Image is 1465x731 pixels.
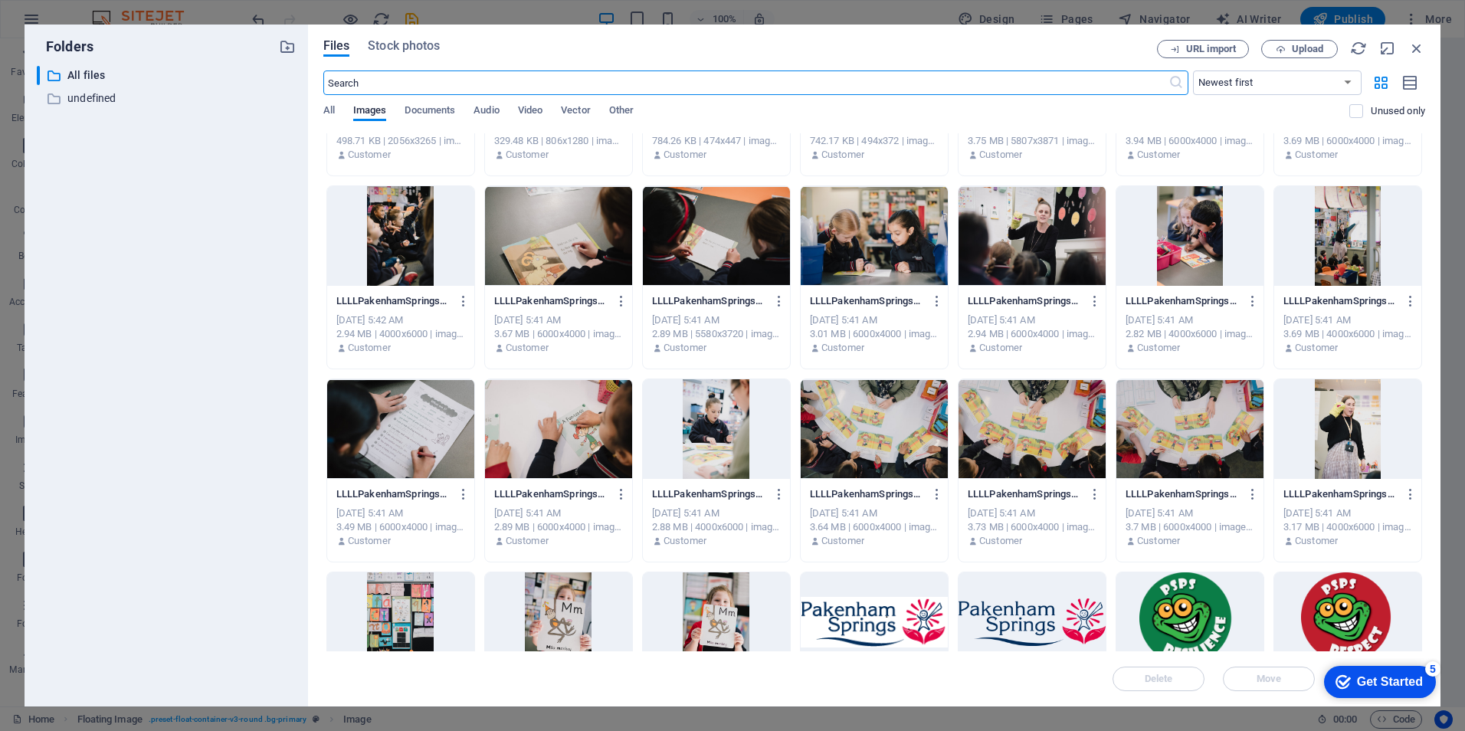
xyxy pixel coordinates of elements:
[390,541,399,550] button: 1
[506,148,549,162] p: Customer
[1261,40,1338,58] button: Upload
[1126,520,1254,534] div: 3.7 MB | 6000x4000 | image/jpeg
[968,506,1096,520] div: [DATE] 5:41 AM
[1137,341,1180,355] p: Customer
[494,134,623,148] div: 329.48 KB | 806x1280 | image/png
[8,8,120,40] div: Get Started 5 items remaining, 0% complete
[336,506,465,520] div: [DATE] 5:41 AM
[336,487,451,501] p: LLLLPakenhamSpringsPS-0072-ayysmEAV6XDv9z7AnYjXpw.jpg
[494,506,623,520] div: [DATE] 5:41 AM
[979,534,1022,548] p: Customer
[664,534,706,548] p: Customer
[664,148,706,162] p: Customer
[968,520,1096,534] div: 3.73 MB | 6000x4000 | image/jpeg
[67,90,267,107] p: undefined
[810,134,939,148] div: 742.17 KB | 494x372 | image/jpeg
[37,37,93,57] p: Folders
[390,559,399,569] button: 2
[1295,148,1338,162] p: Customer
[336,327,465,341] div: 2.94 MB | 4000x6000 | image/jpeg
[336,520,465,534] div: 3.49 MB | 6000x4000 | image/jpeg
[506,341,549,355] p: Customer
[561,101,591,123] span: Vector
[1126,506,1254,520] div: [DATE] 5:41 AM
[810,294,925,308] p: LLLLPakenhamSpringsPS-0043-1tmS6g6idI9AAjB0mDe8_A.jpg
[652,134,781,148] div: 784.26 KB | 474x447 | image/jpeg
[1126,313,1254,327] div: [DATE] 5:41 AM
[494,294,609,308] p: LLLLPakenhamSpringsPS-0037-04WjTcFza9mBLy_-i9qffg.jpg
[1283,134,1412,148] div: 3.69 MB | 6000x4000 | image/jpeg
[494,487,609,501] p: LLLLPakenhamSpringsPS-0083-qmVpTKVmDYbumWVwcpAN4g.jpg
[1126,487,1240,501] p: LLLLPakenhamSpringsPS-0097-LKjALzyaWhoMW0iah4z0hw.jpg
[353,101,387,123] span: Images
[1371,104,1425,118] p: Displays only files that are not in use on the website. Files added during this session can still...
[810,520,939,534] div: 3.64 MB | 6000x4000 | image/jpeg
[1157,40,1249,58] button: URL import
[609,101,634,123] span: Other
[37,66,40,85] div: ​
[968,313,1096,327] div: [DATE] 5:41 AM
[1283,520,1412,534] div: 3.17 MB | 4000x6000 | image/jpeg
[336,294,451,308] p: LLLLPakenhamSpringsPS-0029-W7YwKdKbqlo2DMYMGj-pjQ.jpg
[1350,40,1367,57] i: Reload
[67,67,267,84] p: All files
[1283,327,1412,341] div: 3.69 MB | 4000x6000 | image/jpeg
[1283,487,1398,501] p: LLLLPakenhamSpringsPS-0106-p8o84i4VNWp_U0bklcmkXg.jpg
[368,37,440,55] span: Stock photos
[1283,294,1398,308] p: LLLLPakenhamSpringsPS-0070-9CLGErN7HlmQblnil6zFDg.jpg
[1283,313,1412,327] div: [DATE] 5:41 AM
[1126,134,1254,148] div: 3.94 MB | 6000x4000 | image/jpeg
[968,327,1096,341] div: 2.94 MB | 6000x4000 | image/jpeg
[979,148,1022,162] p: Customer
[968,134,1096,148] div: 3.75 MB | 5807x3871 | image/jpeg
[821,148,864,162] p: Customer
[979,341,1022,355] p: Customer
[37,89,296,108] div: undefined
[652,327,781,341] div: 2.89 MB | 5580x3720 | image/jpeg
[474,101,499,123] span: Audio
[652,313,781,327] div: [DATE] 5:41 AM
[810,327,939,341] div: 3.01 MB | 6000x4000 | image/jpeg
[279,38,296,55] i: Create new folder
[494,327,623,341] div: 3.67 MB | 6000x4000 | image/jpeg
[323,70,1168,95] input: Search
[664,341,706,355] p: Customer
[810,313,939,327] div: [DATE] 5:41 AM
[968,487,1083,501] p: LLLLPakenhamSpringsPS-0095-t2S-HqQUCBBWiw5vgIyfVg.jpg
[652,294,767,308] p: LLLLPakenhamSpringsPS-0039-8TeKEJ0azyses_srcf_INA.jpg
[1137,148,1180,162] p: Customer
[506,534,549,548] p: Customer
[494,520,623,534] div: 2.89 MB | 6000x4000 | image/jpeg
[323,37,350,55] span: Files
[348,341,391,355] p: Customer
[810,506,939,520] div: [DATE] 5:41 AM
[1408,40,1425,57] i: Close
[1137,534,1180,548] p: Customer
[323,101,335,123] span: All
[652,520,781,534] div: 2.88 MB | 4000x6000 | image/jpeg
[810,487,925,501] p: LLLLPakenhamSpringsPS-0094-XFf-0TZ-4O3B8F3Q7gWZ1Q.jpg
[348,148,391,162] p: Customer
[518,101,542,123] span: Video
[41,17,107,31] div: Get Started
[1186,44,1236,54] span: URL import
[1295,341,1338,355] p: Customer
[652,487,767,501] p: LLLLPakenhamSpringsPS-0091-RIKfEQbDyvnYxwCKrdLqQw.jpg
[652,506,781,520] div: [DATE] 5:41 AM
[1126,294,1240,308] p: LLLLPakenhamSpringsPS-0057-Bb7pVxrHh32AFGFr1eQ7fA.jpg
[1283,506,1412,520] div: [DATE] 5:41 AM
[5,213,753,593] div: Image Slider
[405,101,455,123] span: Documents
[821,341,864,355] p: Customer
[1379,40,1396,57] i: Minimize
[968,294,1083,308] p: LLLLPakenhamSpringsPS-0052-kQgnKgat6rpwKDaWcIqbOA.jpg
[1292,44,1323,54] span: Upload
[494,313,623,327] div: [DATE] 5:41 AM
[1126,327,1254,341] div: 2.82 MB | 4000x6000 | image/jpeg
[336,313,465,327] div: [DATE] 5:42 AM
[336,134,465,148] div: 498.71 KB | 2056x3265 | image/png
[821,534,864,548] p: Customer
[110,3,125,18] div: 5
[1295,534,1338,548] p: Customer
[348,534,391,548] p: Customer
